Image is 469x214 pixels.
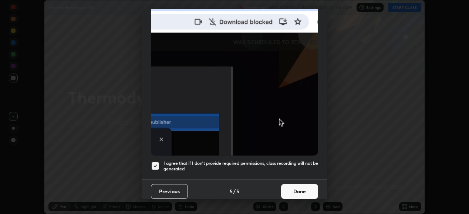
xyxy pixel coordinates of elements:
[233,187,236,195] h4: /
[163,160,318,172] h5: I agree that if I don't provide required permissions, class recording will not be generated
[281,184,318,199] button: Done
[151,184,188,199] button: Previous
[230,187,233,195] h4: 5
[236,187,239,195] h4: 5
